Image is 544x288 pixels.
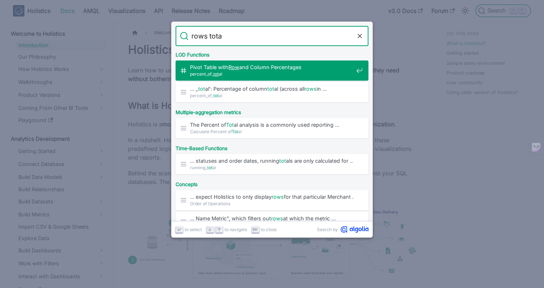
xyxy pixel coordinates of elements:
[185,226,202,233] span: to select
[189,26,355,46] input: Search docs
[176,60,368,81] a: Pivot Table withRowand Column Percentages​percent_of_total
[190,85,353,92] span: … _ al': Percentage of column al (across all in …
[317,226,338,233] span: Search by
[190,164,353,171] span: running_ al
[190,215,353,222] span: … Name Metric", which filters out at which the metric …
[207,227,213,232] svg: Arrow down
[279,158,286,164] mark: tot
[190,200,353,207] span: Order of Operations
[317,226,368,233] a: Search byAlgolia
[267,86,274,92] mark: tot
[217,227,222,232] svg: Arrow up
[198,86,205,92] mark: tot
[190,157,353,164] span: … statuses and order dates, running als are only calculated for …
[190,193,353,200] span: … expect Holistics to only display for that particular Merchant …
[341,226,368,233] svg: Algolia
[253,227,258,232] svg: Escape key
[176,190,368,210] a: … expect Holistics to only displayrowsfor that particular Merchant …Order of Operations
[176,118,368,138] a: The Percent ofTotal analysis is a commonly used reporting …Calculate Percent ofTotal
[355,32,364,40] button: Clear the query
[174,176,370,190] div: Concepts
[176,82,368,102] a: … _total': Percentage of columntotal (across allrowsin …percent_of_total
[261,226,277,233] span: to close
[190,128,353,135] span: Calculate Percent of al
[207,165,213,170] mark: tot
[226,122,234,128] mark: Tot
[304,86,317,92] mark: rows
[228,64,239,70] mark: Row
[176,154,368,174] a: … statuses and order dates, runningtotals are only calculated for …running_total
[271,215,283,221] mark: rows
[190,71,353,77] span: percent_of_ al
[190,92,353,99] span: percent_of_ al
[177,227,182,232] svg: Enter key
[225,226,247,233] span: to navigate
[190,121,353,128] span: The Percent of al analysis is a commonly used reporting …
[232,129,238,134] mark: Tot
[213,71,219,77] mark: tot
[174,46,370,60] div: LOD Functions
[272,194,284,200] mark: rows
[174,140,370,154] div: Time-Based Functions
[176,212,368,232] a: … Name Metric", which filters outrowsat which the metric …Order of Operations
[190,64,353,71] span: Pivot Table with and Column Percentages​
[174,104,370,118] div: Multiple-aggregation metrics
[213,93,219,98] mark: tot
